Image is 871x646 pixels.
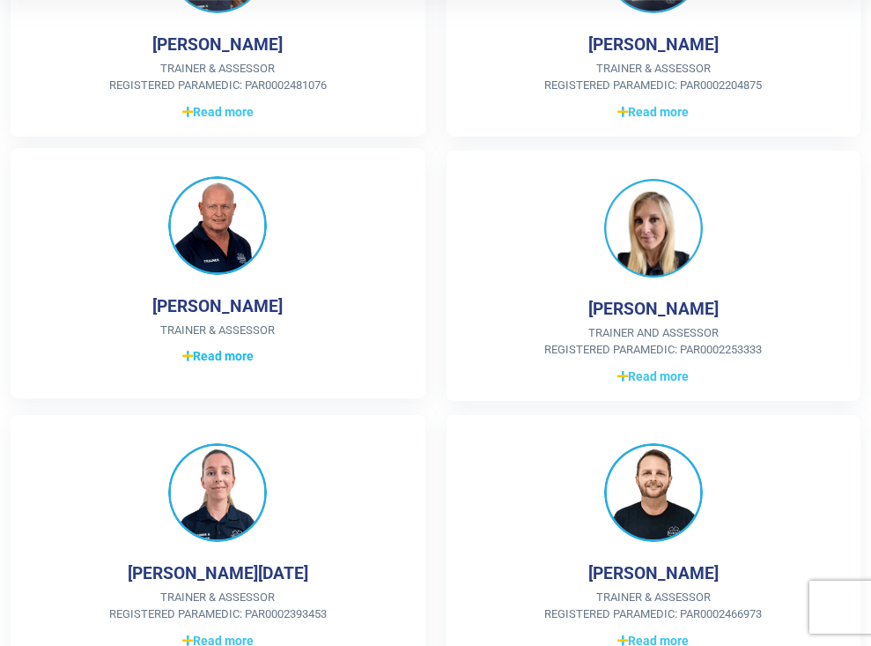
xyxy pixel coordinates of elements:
[182,347,254,366] span: Read more
[168,443,267,542] img: Sophie Lucia Griffiths
[39,101,397,123] a: Read more
[588,299,719,319] h4: [PERSON_NAME]
[617,368,689,386] span: Read more
[604,179,703,278] img: Jolene Moss
[475,589,833,623] span: Trainer & Assessor Registered Paramedic: PAR0002466973
[475,366,833,387] a: Read more
[39,345,397,367] a: Read more
[39,322,397,339] span: Trainer & Assessor
[475,324,833,359] span: Trainer and Assessor Registered Paramedic: PAR0002253333
[39,589,397,623] span: Trainer & Assessor Registered Paramedic: PAR0002393453
[617,103,689,122] span: Read more
[588,563,719,583] h4: [PERSON_NAME]
[152,34,283,55] h4: [PERSON_NAME]
[475,101,833,123] a: Read more
[152,296,283,316] h4: [PERSON_NAME]
[39,60,397,94] span: Trainer & Assessor Registered Paramedic: PAR0002481076
[182,103,254,122] span: Read more
[128,563,308,583] h4: [PERSON_NAME][DATE]
[475,60,833,94] span: Trainer & Assessor Registered Paramedic: PAR0002204875
[588,34,719,55] h4: [PERSON_NAME]
[168,176,267,275] img: Jens Hojby
[604,443,703,542] img: Nathan Seidel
